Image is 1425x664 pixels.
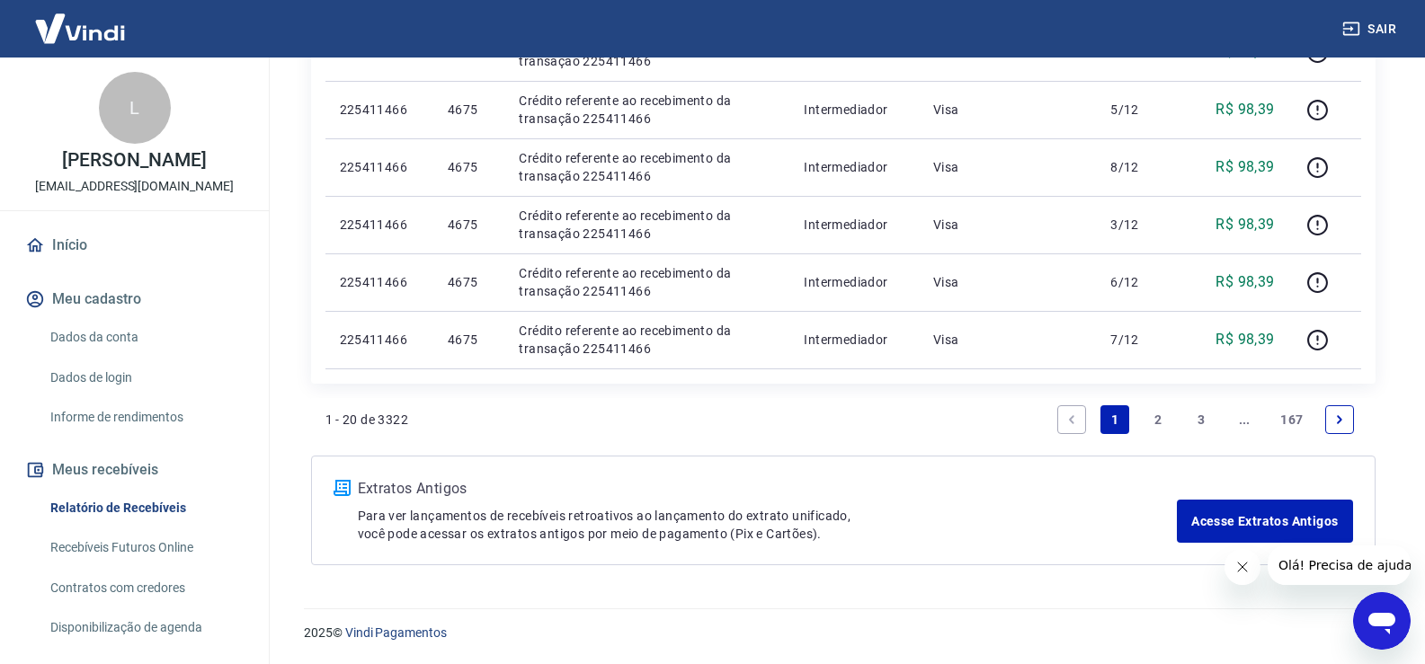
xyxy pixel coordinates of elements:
p: 1 - 20 de 3322 [325,411,409,429]
div: L [99,72,171,144]
a: Dados da conta [43,319,247,356]
p: 225411466 [340,158,419,176]
p: 4675 [448,158,490,176]
p: 225411466 [340,331,419,349]
button: Meu cadastro [22,279,247,319]
p: Para ver lançamentos de recebíveis retroativos ao lançamento do extrato unificado, você pode aces... [358,507,1178,543]
p: 4675 [448,216,490,234]
p: Intermediador [804,273,904,291]
p: 7/12 [1110,331,1163,349]
p: R$ 98,39 [1216,329,1274,350]
a: Disponibilização de agenda [43,609,247,646]
p: 225411466 [340,216,419,234]
a: Recebíveis Futuros Online [43,529,247,566]
button: Sair [1339,13,1403,46]
p: 8/12 [1110,158,1163,176]
a: Contratos com credores [43,570,247,606]
p: Visa [933,101,1082,119]
p: Crédito referente ao recebimento da transação 225411466 [519,207,775,243]
p: R$ 98,39 [1216,99,1274,120]
a: Início [22,226,247,265]
button: Meus recebíveis [22,450,247,490]
p: Crédito referente ao recebimento da transação 225411466 [519,322,775,358]
span: Olá! Precisa de ajuda? [11,13,151,27]
iframe: Mensagem da empresa [1268,545,1411,585]
p: Visa [933,158,1082,176]
p: [EMAIL_ADDRESS][DOMAIN_NAME] [35,177,234,196]
p: 4675 [448,101,490,119]
p: 5/12 [1110,101,1163,119]
p: [PERSON_NAME] [62,151,206,170]
p: Visa [933,331,1082,349]
p: Crédito referente ao recebimento da transação 225411466 [519,92,775,128]
p: 6/12 [1110,273,1163,291]
img: Vindi [22,1,138,56]
img: ícone [334,480,351,496]
a: Relatório de Recebíveis [43,490,247,527]
p: Extratos Antigos [358,478,1178,500]
p: 4675 [448,331,490,349]
p: R$ 98,39 [1216,156,1274,178]
ul: Pagination [1050,398,1360,441]
p: Intermediador [804,158,904,176]
p: Visa [933,273,1082,291]
p: Intermediador [804,101,904,119]
p: R$ 98,39 [1216,271,1274,293]
iframe: Fechar mensagem [1225,549,1260,585]
a: Acesse Extratos Antigos [1177,500,1352,543]
a: Previous page [1057,405,1086,434]
p: R$ 98,39 [1216,214,1274,235]
p: 4675 [448,273,490,291]
iframe: Botão para abrir a janela de mensagens [1353,592,1411,650]
a: Dados de login [43,359,247,396]
p: Intermediador [804,216,904,234]
p: 2025 © [304,624,1382,642]
a: Page 1 is your current page [1100,405,1129,434]
p: 3/12 [1110,216,1163,234]
a: Informe de rendimentos [43,399,247,436]
a: Page 3 [1187,405,1216,434]
p: 225411466 [340,101,419,119]
a: Page 167 [1273,405,1310,434]
p: Crédito referente ao recebimento da transação 225411466 [519,149,775,185]
p: Crédito referente ao recebimento da transação 225411466 [519,264,775,300]
a: Next page [1325,405,1354,434]
p: Visa [933,216,1082,234]
p: 225411466 [340,273,419,291]
a: Page 2 [1144,405,1172,434]
a: Jump forward [1230,405,1259,434]
p: Intermediador [804,331,904,349]
a: Vindi Pagamentos [345,625,447,640]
